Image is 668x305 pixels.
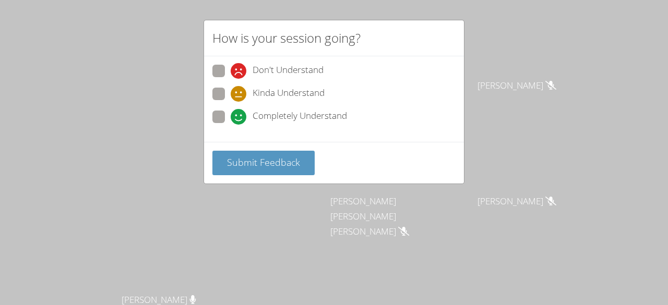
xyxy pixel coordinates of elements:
[227,156,300,168] span: Submit Feedback
[253,63,324,79] span: Don't Understand
[253,109,347,125] span: Completely Understand
[253,86,325,102] span: Kinda Understand
[212,29,361,47] h2: How is your session going?
[212,151,315,175] button: Submit Feedback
